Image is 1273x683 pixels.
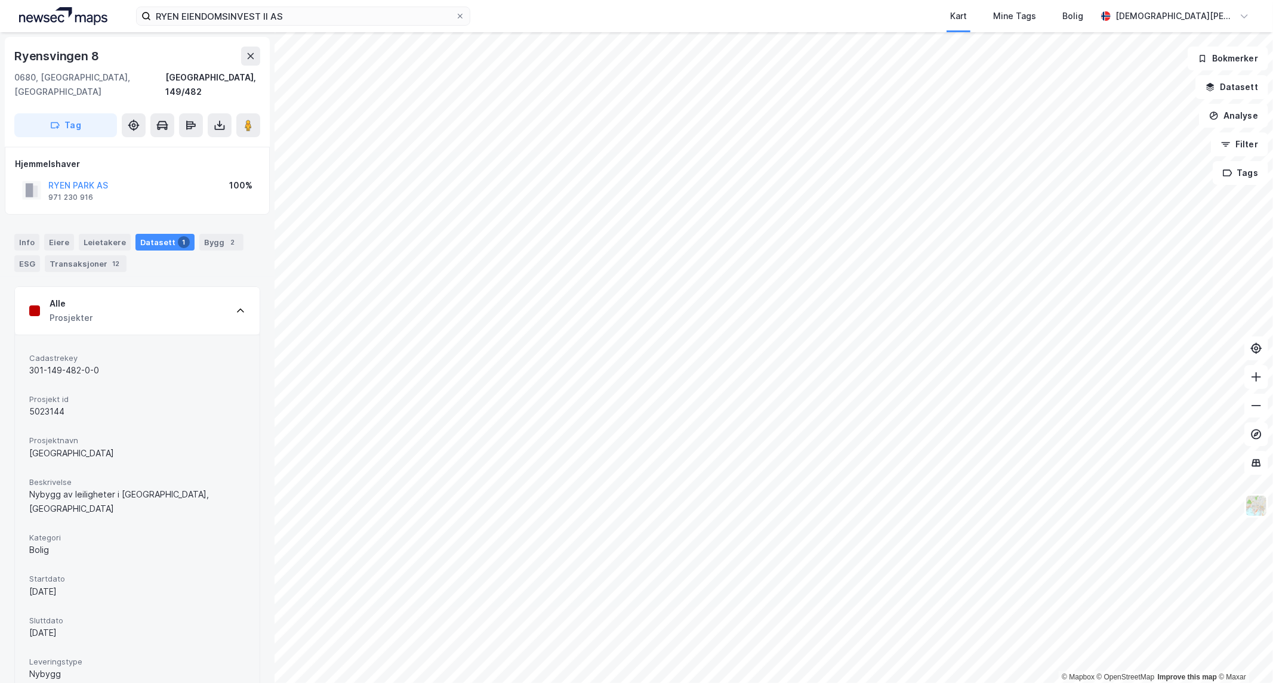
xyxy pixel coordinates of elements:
div: Nybygg av leiligheter i [GEOGRAPHIC_DATA], [GEOGRAPHIC_DATA] [29,487,245,516]
div: Bolig [1062,9,1083,23]
a: Improve this map [1158,673,1217,681]
span: Beskrivelse [29,477,245,487]
img: logo.a4113a55bc3d86da70a041830d287a7e.svg [19,7,107,25]
div: Hjemmelshaver [15,157,260,171]
div: Ryensvingen 8 [14,47,101,66]
div: 971 230 916 [48,193,93,202]
div: Kontrollprogram for chat [1213,626,1273,683]
div: Bolig [29,543,245,557]
img: Z [1245,495,1268,517]
input: Søk på adresse, matrikkel, gårdeiere, leietakere eller personer [151,7,455,25]
div: Info [14,234,39,251]
div: Kart [950,9,967,23]
button: Bokmerker [1188,47,1268,70]
iframe: Chat Widget [1213,626,1273,683]
div: 0680, [GEOGRAPHIC_DATA], [GEOGRAPHIC_DATA] [14,70,165,99]
div: 2 [227,236,239,248]
span: Prosjektnavn [29,435,245,446]
button: Tags [1213,161,1268,185]
div: [GEOGRAPHIC_DATA], 149/482 [165,70,260,99]
div: Transaksjoner [45,255,127,272]
span: Leveringstype [29,657,245,667]
div: Bygg [199,234,243,251]
span: Startdato [29,574,245,584]
div: Nybygg [29,667,245,681]
div: Mine Tags [993,9,1036,23]
div: 5023144 [29,404,245,419]
a: Mapbox [1062,673,1095,681]
span: Cadastrekey [29,353,245,363]
div: ESG [14,255,40,272]
div: 1 [178,236,190,248]
div: 100% [229,178,252,193]
div: 12 [110,258,122,270]
span: Prosjekt id [29,394,245,404]
span: Kategori [29,533,245,543]
a: OpenStreetMap [1097,673,1155,681]
div: Leietakere [79,234,131,251]
button: Analyse [1199,104,1268,128]
div: Eiere [44,234,74,251]
div: [GEOGRAPHIC_DATA] [29,446,245,461]
span: Sluttdato [29,616,245,626]
button: Filter [1211,132,1268,156]
div: [DATE] [29,585,245,599]
button: Datasett [1195,75,1268,99]
div: Prosjekter [50,311,93,325]
div: 301-149-482-0-0 [29,363,245,378]
button: Tag [14,113,117,137]
div: Alle [50,296,93,311]
div: [DATE] [29,626,245,640]
div: Datasett [135,234,195,251]
div: [DEMOGRAPHIC_DATA][PERSON_NAME] [1115,9,1235,23]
